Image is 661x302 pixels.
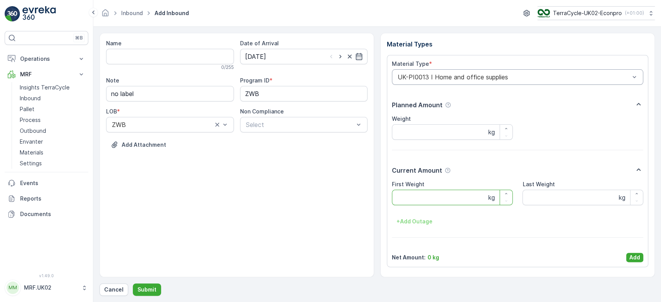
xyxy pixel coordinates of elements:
[17,147,88,158] a: Materials
[106,139,171,151] button: Upload File
[5,273,88,278] span: v 1.49.0
[392,215,437,228] button: +Add Outage
[20,195,85,202] p: Reports
[5,6,20,22] img: logo
[106,77,119,84] label: Note
[20,55,73,63] p: Operations
[121,10,143,16] a: Inbound
[392,60,429,67] label: Material Type
[17,125,88,136] a: Outbound
[392,254,426,261] p: Net Amount :
[75,35,83,41] p: ⌘B
[387,39,648,49] p: Material Types
[101,12,110,18] a: Homepage
[20,84,70,91] p: Insights TerraCycle
[106,108,117,115] label: LOB
[7,153,41,159] span: Net Weight :
[17,93,88,104] a: Inbound
[106,40,122,46] label: Name
[445,167,451,173] div: Help Tooltip Icon
[45,140,65,146] span: 224.94
[240,77,270,84] label: Program ID
[7,127,26,134] span: Name :
[20,160,42,167] p: Settings
[488,127,495,137] p: kg
[26,127,76,134] span: Parcel_UK02 #1533
[246,120,354,129] p: Select
[20,116,41,124] p: Process
[488,193,495,202] p: kg
[392,115,411,122] label: Weight
[17,115,88,125] a: Process
[153,9,191,17] span: Add Inbound
[17,158,88,169] a: Settings
[20,127,46,135] p: Outbound
[20,138,43,146] p: Envanter
[20,105,34,113] p: Pallet
[43,165,50,172] span: 30
[392,181,424,187] label: First Weight
[240,108,284,115] label: Non Compliance
[20,70,73,78] p: MRF
[5,191,88,206] a: Reports
[626,253,643,262] button: Add
[619,193,625,202] p: kg
[5,280,88,296] button: MMMRF.UK02
[17,136,88,147] a: Envanter
[629,254,640,261] p: Add
[7,140,45,146] span: Total Weight :
[104,286,124,293] p: Cancel
[20,94,41,102] p: Inbound
[5,206,88,222] a: Documents
[17,104,88,115] a: Pallet
[5,51,88,67] button: Operations
[122,141,166,149] p: Add Attachment
[537,9,550,17] img: terracycle_logo_wKaHoWT.png
[445,102,451,108] div: Help Tooltip Icon
[5,175,88,191] a: Events
[300,7,359,16] p: Parcel_UK02 #1533
[7,165,43,172] span: Tare Weight :
[20,149,43,156] p: Materials
[7,178,41,185] span: Asset Type :
[133,283,161,296] button: Submit
[240,40,279,46] label: Date of Arrival
[41,178,57,185] span: Pallet
[397,218,433,225] p: + Add Outage
[22,6,56,22] img: logo_light-DOdMpM7g.png
[553,9,622,17] p: TerraCycle-UK02-Econpro
[537,6,655,20] button: TerraCycle-UK02-Econpro(+01:00)
[100,283,128,296] button: Cancel
[7,281,19,294] div: MM
[625,10,644,16] p: ( +01:00 )
[392,100,443,110] p: Planned Amount
[428,254,439,261] p: 0 kg
[522,181,555,187] label: Last Weight
[7,191,33,197] span: Material :
[41,153,59,159] span: 194.94
[20,179,85,187] p: Events
[240,49,368,64] input: dd/mm/yyyy
[392,166,442,175] p: Current Amount
[17,82,88,93] a: Insights TerraCycle
[221,64,234,70] p: 0 / 255
[5,67,88,82] button: MRF
[33,191,132,197] span: UK-PI0018 I Name tags and lanynards
[20,210,85,218] p: Documents
[24,284,77,292] p: MRF.UK02
[137,286,156,293] p: Submit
